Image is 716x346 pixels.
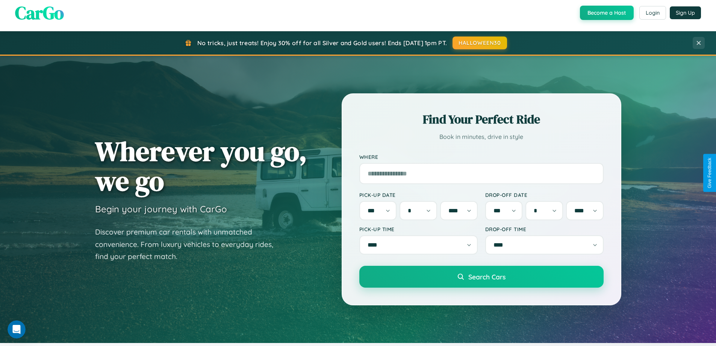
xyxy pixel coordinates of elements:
h3: Begin your journey with CarGo [95,203,227,215]
span: CarGo [15,0,64,25]
label: Drop-off Date [485,192,604,198]
span: Search Cars [468,273,506,281]
label: Where [359,154,604,160]
button: Become a Host [580,6,634,20]
div: Give Feedback [707,158,712,188]
span: No tricks, just treats! Enjoy 30% off for all Silver and Gold users! Ends [DATE] 1pm PT. [197,39,447,47]
label: Pick-up Date [359,192,478,198]
button: Search Cars [359,266,604,288]
button: Sign Up [670,6,701,19]
label: Drop-off Time [485,226,604,232]
button: Login [639,6,666,20]
p: Book in minutes, drive in style [359,131,604,142]
h2: Find Your Perfect Ride [359,111,604,128]
button: HALLOWEEN30 [453,37,507,49]
label: Pick-up Time [359,226,478,232]
iframe: Intercom live chat [8,320,26,338]
h1: Wherever you go, we go [95,136,307,196]
p: Discover premium car rentals with unmatched convenience. From luxury vehicles to everyday rides, ... [95,226,283,263]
